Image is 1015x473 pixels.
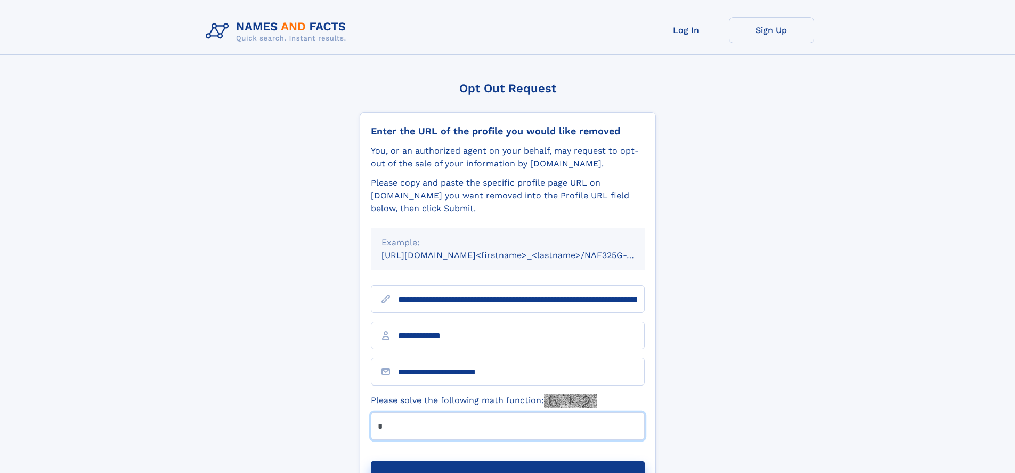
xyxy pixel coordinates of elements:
[371,394,597,408] label: Please solve the following math function:
[201,17,355,46] img: Logo Names and Facts
[381,250,665,260] small: [URL][DOMAIN_NAME]<firstname>_<lastname>/NAF325G-xxxxxxxx
[644,17,729,43] a: Log In
[381,236,634,249] div: Example:
[371,177,645,215] div: Please copy and paste the specific profile page URL on [DOMAIN_NAME] you want removed into the Pr...
[360,82,656,95] div: Opt Out Request
[371,145,645,170] div: You, or an authorized agent on your behalf, may request to opt-out of the sale of your informatio...
[371,125,645,137] div: Enter the URL of the profile you would like removed
[729,17,814,43] a: Sign Up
